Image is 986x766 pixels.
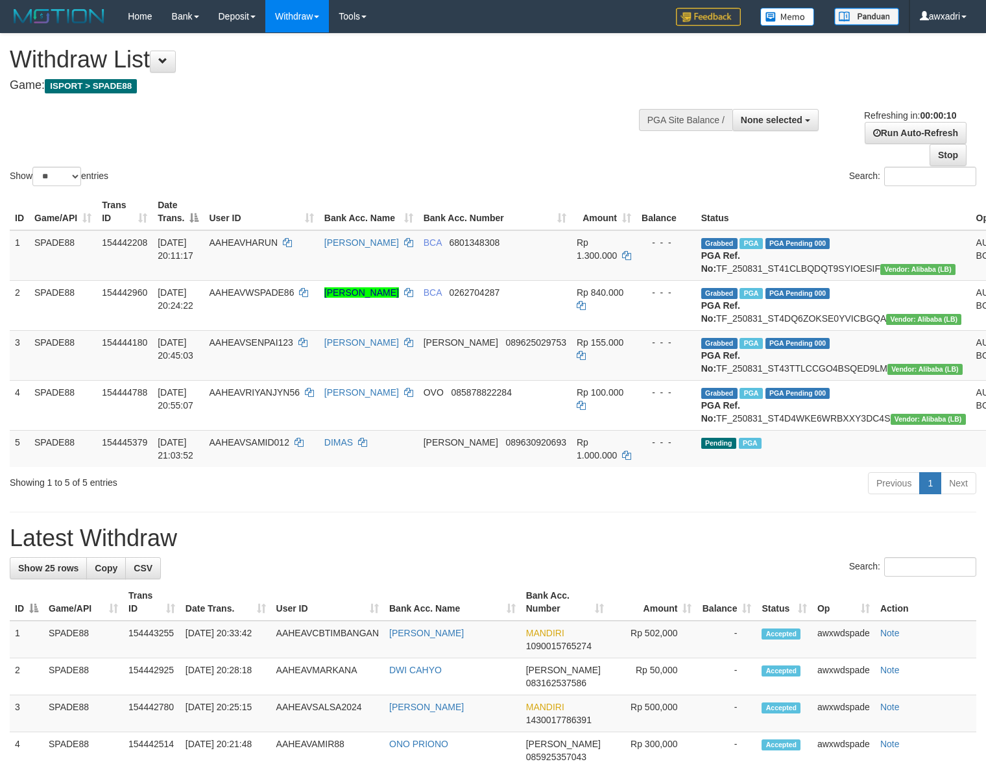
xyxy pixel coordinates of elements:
[506,437,566,448] span: Copy 089630920693 to clipboard
[526,678,586,688] span: Copy 083162537586 to clipboard
[741,115,802,125] span: None selected
[10,230,29,281] td: 1
[526,739,601,749] span: [PERSON_NAME]
[204,193,319,230] th: User ID: activate to sort column ascending
[701,400,740,424] b: PGA Ref. No:
[389,628,464,638] a: [PERSON_NAME]
[209,387,300,398] span: AAHEAVRIYANJYN56
[571,193,636,230] th: Amount: activate to sort column ascending
[884,557,976,577] input: Search:
[701,388,738,399] span: Grabbed
[123,621,180,658] td: 154443255
[102,287,147,298] span: 154442960
[123,695,180,732] td: 154442780
[384,584,521,621] th: Bank Acc. Name: activate to sort column ascending
[880,665,900,675] a: Note
[506,337,566,348] span: Copy 089625029753 to clipboard
[158,337,193,361] span: [DATE] 20:45:03
[424,237,442,248] span: BCA
[697,695,756,732] td: -
[732,109,819,131] button: None selected
[739,338,762,349] span: Marked by awxwdspade
[886,314,961,325] span: Vendor URL: https://dashboard.q2checkout.com/secure
[271,584,384,621] th: User ID: activate to sort column ascending
[43,695,123,732] td: SPADE88
[152,193,204,230] th: Date Trans.: activate to sort column descending
[812,695,875,732] td: awxwdspade
[424,387,444,398] span: OVO
[739,438,762,449] span: Marked by awxwdspade
[449,237,499,248] span: Copy 6801348308 to clipboard
[29,380,97,430] td: SPADE88
[696,193,971,230] th: Status
[642,236,691,249] div: - - -
[526,628,564,638] span: MANDIRI
[697,658,756,695] td: -
[10,471,401,489] div: Showing 1 to 5 of 5 entries
[526,641,592,651] span: Copy 1090015765274 to clipboard
[102,387,147,398] span: 154444788
[609,695,697,732] td: Rp 500,000
[324,387,399,398] a: [PERSON_NAME]
[577,337,623,348] span: Rp 155.000
[10,658,43,695] td: 2
[102,437,147,448] span: 154445379
[577,237,617,261] span: Rp 1.300.000
[97,193,152,230] th: Trans ID: activate to sort column ascending
[29,280,97,330] td: SPADE88
[389,702,464,712] a: [PERSON_NAME]
[696,230,971,281] td: TF_250831_ST41CLBQDQT9SYIOESIF
[95,563,117,573] span: Copy
[526,715,592,725] span: Copy 1430017786391 to clipboard
[319,193,418,230] th: Bank Acc. Name: activate to sort column ascending
[765,338,830,349] span: PGA Pending
[43,584,123,621] th: Game/API: activate to sort column ascending
[526,752,586,762] span: Copy 085925357043 to clipboard
[324,437,353,448] a: DIMAS
[609,658,697,695] td: Rp 50,000
[10,6,108,26] img: MOTION_logo.png
[449,287,499,298] span: Copy 0262704287 to clipboard
[10,280,29,330] td: 2
[696,330,971,380] td: TF_250831_ST43TTLCCGO4BSQED9LM
[526,665,601,675] span: [PERSON_NAME]
[43,658,123,695] td: SPADE88
[10,525,976,551] h1: Latest Withdraw
[10,557,87,579] a: Show 25 rows
[29,230,97,281] td: SPADE88
[10,167,108,186] label: Show entries
[941,472,976,494] a: Next
[271,658,384,695] td: AAHEAVMARKANA
[765,388,830,399] span: PGA Pending
[10,430,29,467] td: 5
[10,621,43,658] td: 1
[324,237,399,248] a: [PERSON_NAME]
[642,286,691,299] div: - - -
[424,337,498,348] span: [PERSON_NAME]
[756,584,812,621] th: Status: activate to sort column ascending
[880,702,900,712] a: Note
[324,337,399,348] a: [PERSON_NAME]
[868,472,920,494] a: Previous
[880,264,956,275] span: Vendor URL: https://dashboard.q2checkout.com/secure
[875,584,976,621] th: Action
[32,167,81,186] select: Showentries
[209,237,278,248] span: AAHEAVHARUN
[930,144,967,166] a: Stop
[158,437,193,461] span: [DATE] 21:03:52
[10,47,644,73] h1: Withdraw List
[762,702,800,713] span: Accepted
[86,557,126,579] a: Copy
[636,193,696,230] th: Balance
[919,472,941,494] a: 1
[158,287,193,311] span: [DATE] 20:24:22
[10,584,43,621] th: ID: activate to sort column descending
[739,238,762,249] span: Marked by awxwdspade
[696,380,971,430] td: TF_250831_ST4D4WKE6WRBXXY3DC4S
[642,336,691,349] div: - - -
[10,193,29,230] th: ID
[765,288,830,299] span: PGA Pending
[577,437,617,461] span: Rp 1.000.000
[676,8,741,26] img: Feedback.jpg
[697,584,756,621] th: Balance: activate to sort column ascending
